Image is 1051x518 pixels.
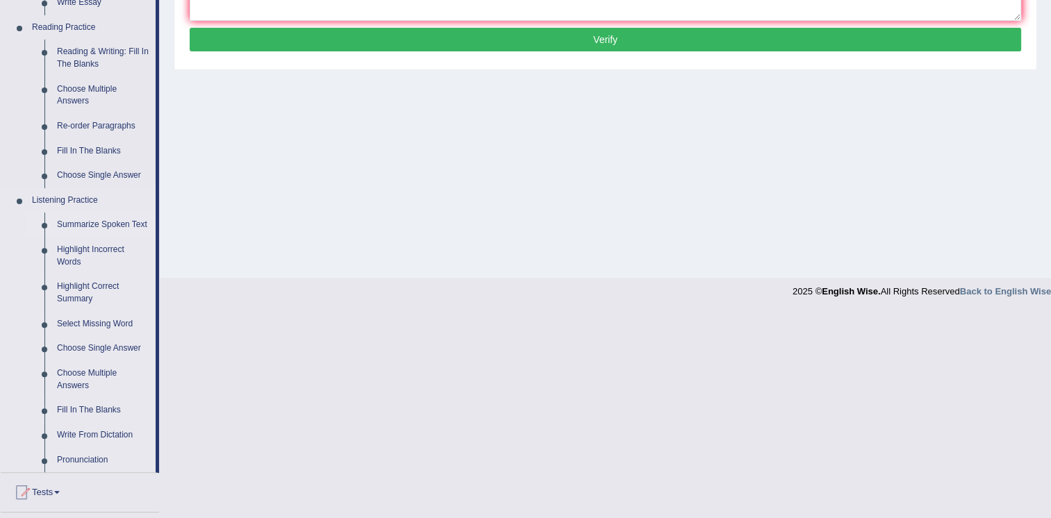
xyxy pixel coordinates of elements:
[822,286,880,296] strong: English Wise.
[51,237,156,274] a: Highlight Incorrect Words
[190,28,1021,51] button: Verify
[51,361,156,398] a: Choose Multiple Answers
[960,286,1051,296] a: Back to English Wise
[51,163,156,188] a: Choose Single Answer
[793,278,1051,298] div: 2025 © All Rights Reserved
[51,336,156,361] a: Choose Single Answer
[51,448,156,473] a: Pronunciation
[51,114,156,139] a: Re-order Paragraphs
[51,77,156,114] a: Choose Multiple Answers
[51,274,156,311] a: Highlight Correct Summary
[51,40,156,76] a: Reading & Writing: Fill In The Blanks
[51,139,156,164] a: Fill In The Blanks
[51,423,156,448] a: Write From Dictation
[26,15,156,40] a: Reading Practice
[51,212,156,237] a: Summarize Spoken Text
[51,398,156,423] a: Fill In The Blanks
[1,473,159,508] a: Tests
[51,312,156,337] a: Select Missing Word
[26,188,156,213] a: Listening Practice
